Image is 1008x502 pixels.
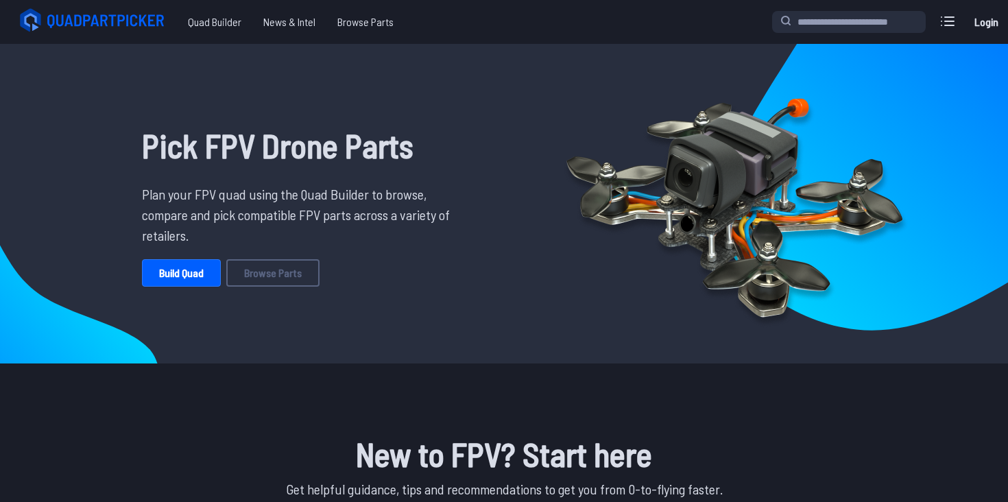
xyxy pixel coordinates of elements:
[252,8,326,36] a: News & Intel
[142,121,460,170] h1: Pick FPV Drone Parts
[131,429,877,479] h1: New to FPV? Start here
[226,259,320,287] a: Browse Parts
[177,8,252,36] a: Quad Builder
[142,259,221,287] a: Build Quad
[970,8,1003,36] a: Login
[131,479,877,499] p: Get helpful guidance, tips and recommendations to get you from 0-to-flying faster.
[142,184,460,246] p: Plan your FPV quad using the Quad Builder to browse, compare and pick compatible FPV parts across...
[326,8,405,36] a: Browse Parts
[537,67,932,341] img: Quadcopter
